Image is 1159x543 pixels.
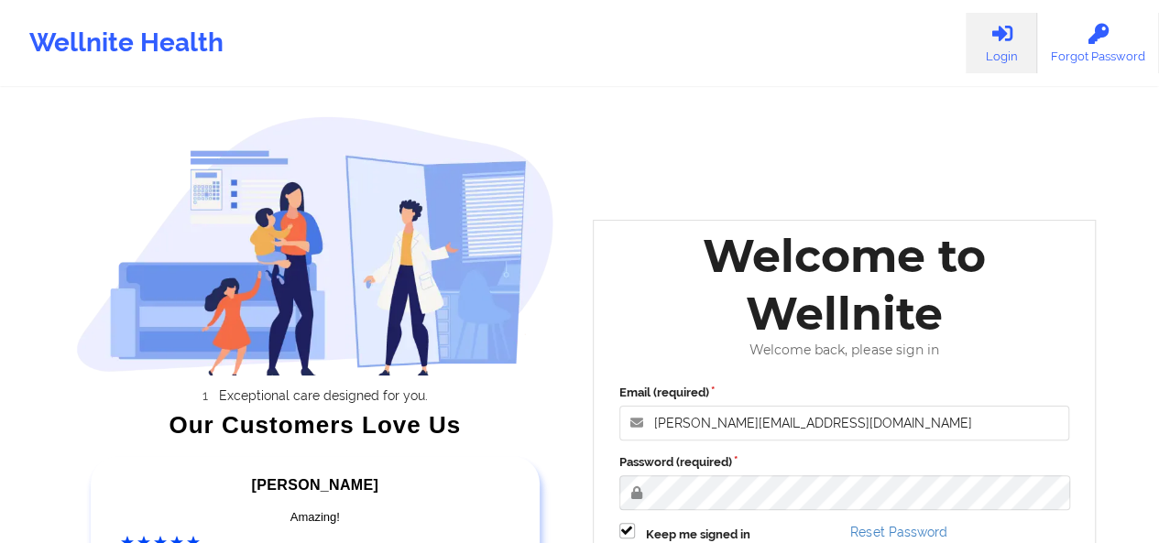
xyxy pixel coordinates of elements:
[76,115,554,375] img: wellnite-auth-hero_200.c722682e.png
[619,453,1070,472] label: Password (required)
[76,416,554,434] div: Our Customers Love Us
[850,525,946,539] a: Reset Password
[93,388,554,403] li: Exceptional care designed for you.
[619,406,1070,440] input: Email address
[966,13,1037,73] a: Login
[607,342,1083,358] div: Welcome back, please sign in
[252,477,378,493] span: [PERSON_NAME]
[121,508,509,527] div: Amazing!
[1037,13,1159,73] a: Forgot Password
[619,384,1070,402] label: Email (required)
[607,227,1083,342] div: Welcome to Wellnite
